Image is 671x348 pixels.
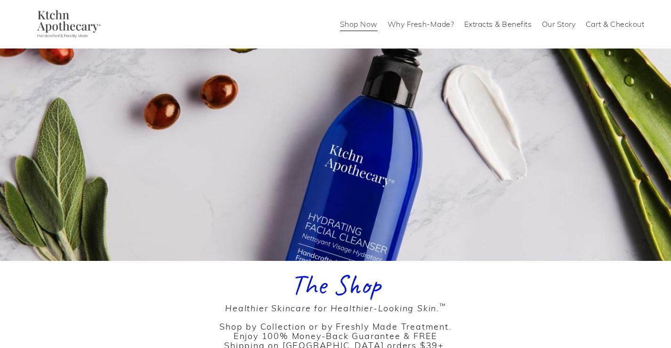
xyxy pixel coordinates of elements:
[464,16,532,32] a: Extracts & Benefits
[291,267,380,302] span: The Shop
[439,301,446,310] sup: ™
[586,16,645,32] a: Cart & Checkout
[542,16,576,32] a: Our Story
[340,16,378,32] a: Shop Now
[27,10,107,38] img: Ktchn Apothecary
[388,16,454,32] a: Why Fresh-Made?
[225,302,446,314] em: Healthier Skincare for Healthier-Looking Skin.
